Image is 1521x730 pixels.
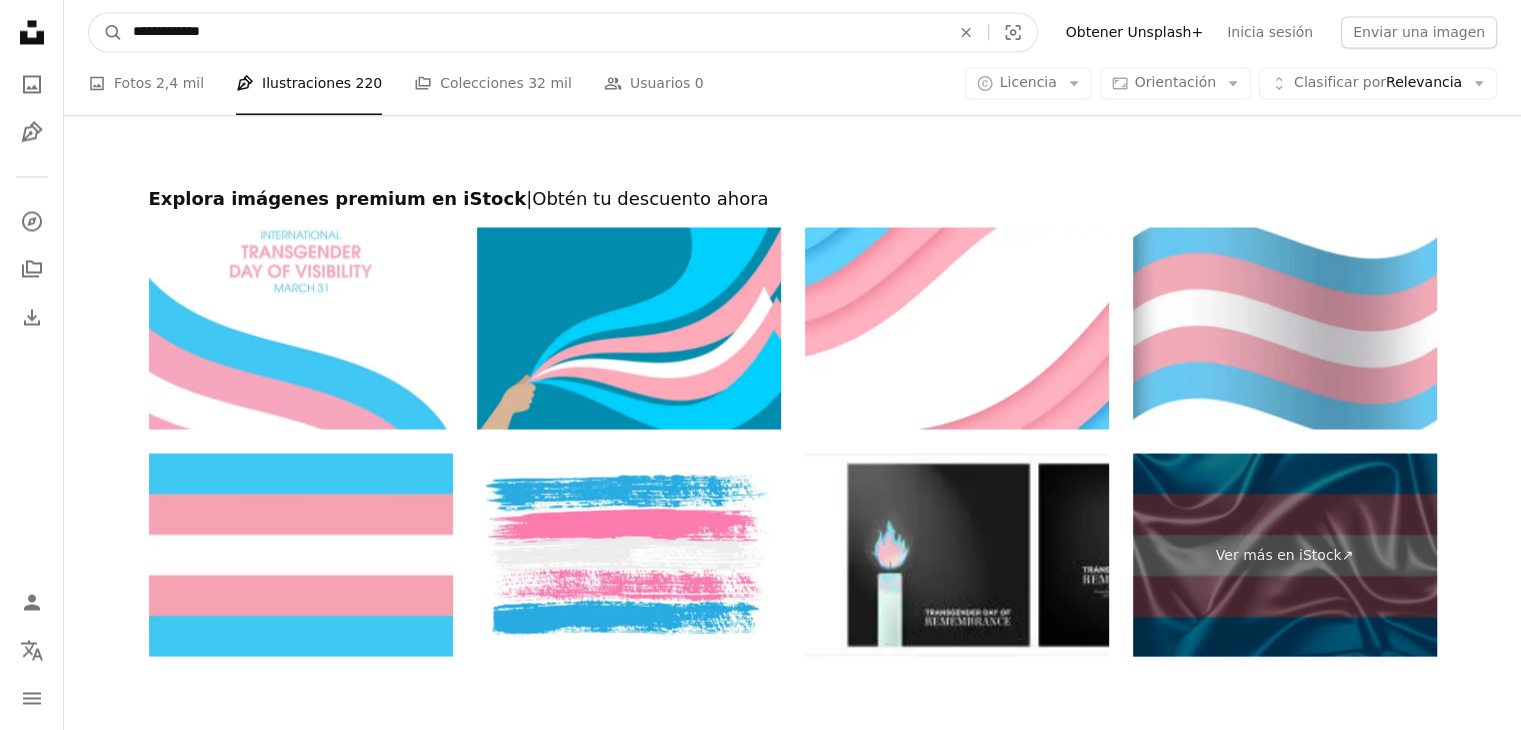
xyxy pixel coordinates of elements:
[1100,68,1251,100] button: Orientación
[12,201,52,241] a: Explorar
[1215,16,1325,48] a: Inicia sesión
[1341,16,1497,48] button: Enviar una imagen
[149,453,453,656] img: Bandera del orgullo transgénero
[1000,75,1057,91] span: Licencia
[604,52,704,116] a: Usuarios 0
[149,187,1437,211] h2: Explora imágenes premium en iStock
[477,227,781,430] img: Bandera transgénero de cintas
[88,12,1038,52] form: Encuentra imágenes en todo el sitio
[12,582,52,622] a: Iniciar sesión / Registrarse
[88,52,204,116] a: Fotos 2,4 mil
[1294,75,1386,91] span: Clasificar por
[805,227,1109,430] img: Antecedentes de las rayas de la bandera transgénero
[12,64,52,104] a: Fotos
[12,678,52,718] button: Menú
[89,13,123,51] button: Buscar en Unsplash
[414,52,572,116] a: Colecciones 32 mil
[1054,16,1215,48] a: Obtener Unsplash+
[528,73,572,95] span: 32 mil
[149,227,453,430] img: Vector del Día Internacional de la Visibilidad transgénero
[1133,227,1437,430] img: Ondeando la bandera del ORGULLO TRANSGÉNERO
[156,73,204,95] span: 2,4 mil
[12,297,52,337] a: Historial de descargas
[12,12,52,56] a: Inicio — Unsplash
[1135,75,1216,91] span: Orientación
[944,13,988,51] button: Borrar
[695,73,704,95] span: 0
[12,249,52,289] a: Colecciones
[477,453,781,656] img: Gracia Transgénero bandera de orgullo. Ilustración vectorial Símbolo del movimiento LGBT. Comunid...
[12,112,52,152] a: Ilustraciones
[1259,68,1497,100] button: Clasificar porRelevancia
[526,188,768,209] span: | Obtén tu descuento ahora
[1294,74,1462,94] span: Relevancia
[12,630,52,670] button: Idioma
[965,68,1092,100] button: Licencia
[989,13,1037,51] button: Búsqueda visual
[1133,453,1437,656] a: Ver más en iStock↗
[805,453,1109,656] img: Conjunto de carteles y pancartas de tarjetas del Día de la Memoria Transgénero. Vela encendida co...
